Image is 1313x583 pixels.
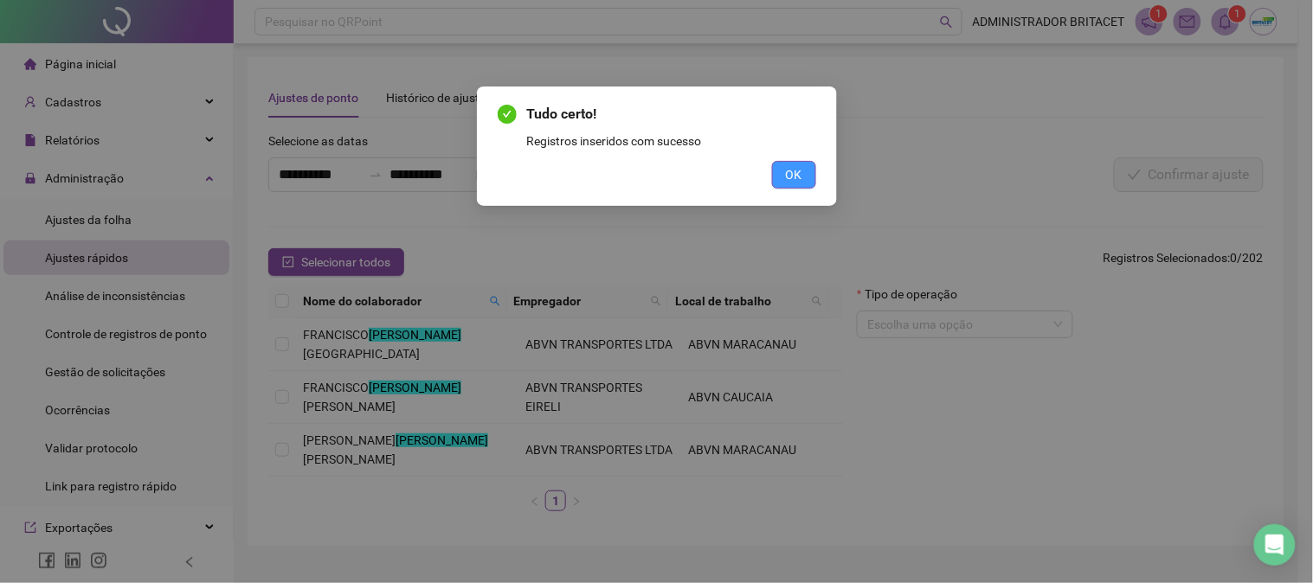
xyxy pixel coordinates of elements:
button: OK [772,161,816,189]
div: Registros inseridos com sucesso [527,131,816,151]
span: Tudo certo! [527,104,816,125]
span: check-circle [498,105,517,124]
span: OK [786,165,802,184]
div: Open Intercom Messenger [1254,524,1296,566]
